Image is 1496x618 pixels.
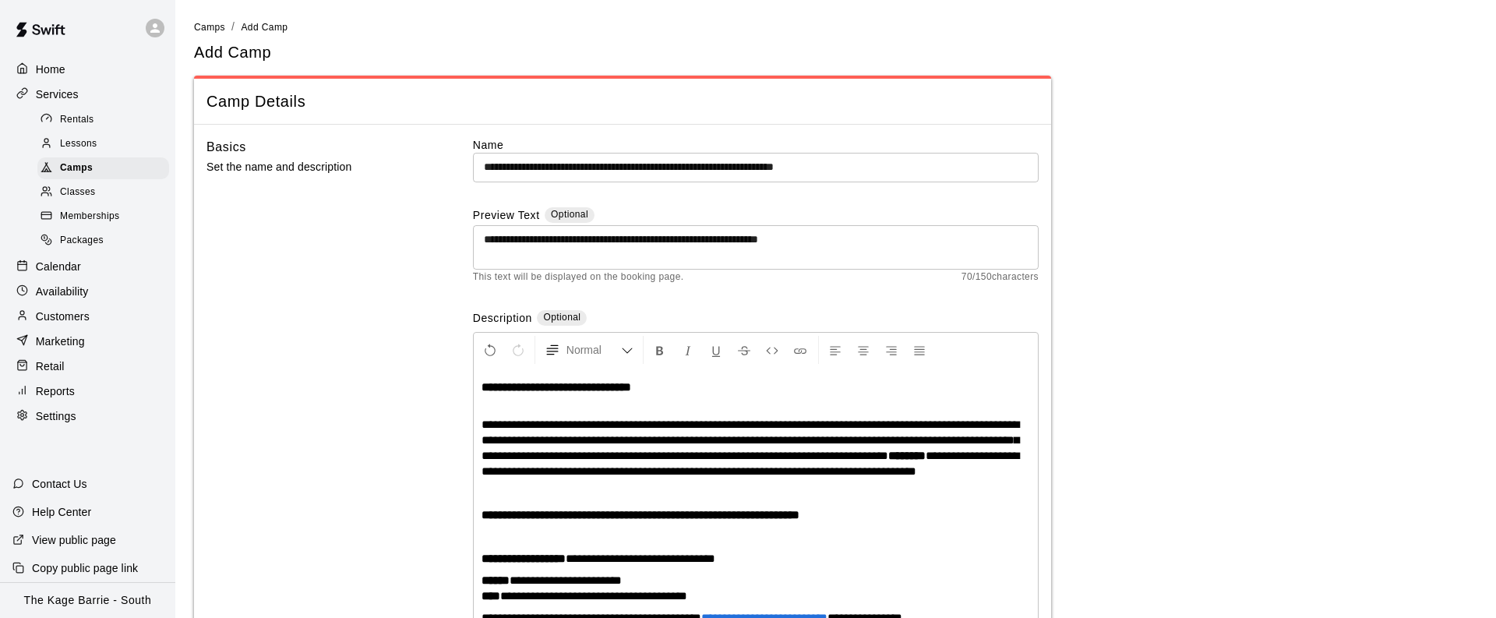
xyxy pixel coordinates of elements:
label: Name [473,137,1039,153]
a: Packages [37,229,175,253]
button: Redo [505,336,531,364]
span: Normal [566,342,621,358]
a: Classes [37,181,175,205]
p: Retail [36,358,65,374]
span: Camps [194,22,225,33]
div: Memberships [37,206,169,228]
p: Contact Us [32,476,87,492]
h6: Basics [206,137,246,157]
span: Rentals [60,112,94,128]
a: Calendar [12,255,163,278]
p: Set the name and description [206,157,423,177]
p: The Kage Barrie - South [24,592,152,609]
p: Availability [36,284,89,299]
span: Optional [551,209,588,220]
span: Packages [60,233,104,249]
a: Reports [12,380,163,403]
button: Justify Align [906,336,933,364]
div: Lessons [37,133,169,155]
p: Calendar [36,259,81,274]
h5: Add Camp [194,42,271,63]
div: Classes [37,182,169,203]
span: Optional [543,312,580,323]
a: Camps [194,20,225,33]
a: Customers [12,305,163,328]
p: Marketing [36,334,85,349]
nav: breadcrumb [194,19,1477,36]
span: Lessons [60,136,97,152]
button: Center Align [850,336,877,364]
div: Rentals [37,109,169,131]
button: Format Italics [675,336,701,364]
span: 70 / 150 characters [961,270,1039,285]
button: Insert Link [787,336,813,364]
a: Marketing [12,330,163,353]
a: Rentals [37,108,175,132]
p: Reports [36,383,75,399]
a: Availability [12,280,163,303]
p: Help Center [32,504,91,520]
a: Lessons [37,132,175,156]
p: View public page [32,532,116,548]
a: Home [12,58,163,81]
div: Camps [37,157,169,179]
p: Services [36,87,79,102]
p: Home [36,62,65,77]
button: Format Strikethrough [731,336,757,364]
span: Camp Details [206,91,1039,112]
p: Customers [36,309,90,324]
label: Preview Text [473,207,540,225]
span: Memberships [60,209,119,224]
p: Copy public page link [32,560,138,576]
a: Services [12,83,163,106]
a: Settings [12,404,163,428]
p: Settings [36,408,76,424]
button: Right Align [878,336,905,364]
button: Formatting Options [538,336,640,364]
a: Memberships [37,205,175,229]
span: Classes [60,185,95,200]
a: Retail [12,355,163,378]
button: Format Underline [703,336,729,364]
button: Left Align [822,336,849,364]
span: Add Camp [241,22,288,33]
a: Camps [37,157,175,181]
div: Packages [37,230,169,252]
button: Undo [477,336,503,364]
span: Camps [60,161,93,176]
button: Format Bold [647,336,673,364]
li: / [231,19,235,35]
button: Insert Code [759,336,785,364]
span: This text will be displayed on the booking page. [473,270,684,285]
label: Description [473,310,532,328]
